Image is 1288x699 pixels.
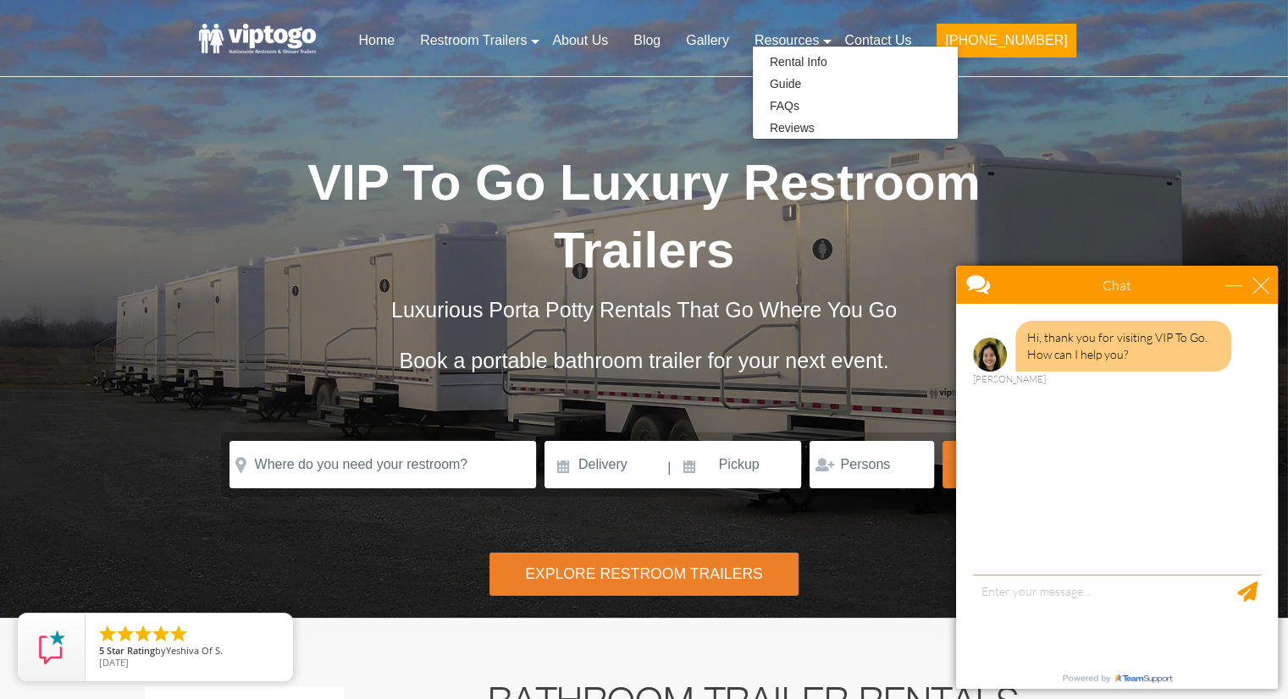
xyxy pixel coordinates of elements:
li:  [97,624,118,644]
span: Luxurious Porta Potty Rentals That Go Where You Go [391,298,897,322]
button: [PHONE_NUMBER] [937,24,1075,58]
span: VIP To Go Luxury Restroom Trailers [307,154,981,278]
a: Home [345,22,407,59]
a: Blog [621,22,673,59]
a: Guide [753,73,818,95]
a: [PHONE_NUMBER] [924,22,1088,68]
iframe: Live Chat Box [946,256,1288,699]
input: Persons [810,441,934,488]
a: Resources [742,22,832,59]
a: FAQs [753,95,816,117]
li:  [169,624,189,644]
img: Review Rating [35,630,69,664]
button: Search [943,441,1059,488]
input: Delivery [544,441,666,488]
div: Explore Restroom Trailers [489,553,799,596]
span: | [667,441,671,495]
a: About Us [539,22,621,59]
a: Rental Info [753,51,844,73]
span: Star Rating [107,644,155,657]
input: Pickup [673,441,802,488]
li:  [133,624,153,644]
a: Contact Us [832,22,924,59]
li:  [151,624,171,644]
span: Yeshiva Of S. [166,644,223,657]
span: 5 [99,644,104,657]
a: Restroom Trailers [407,22,539,59]
a: Gallery [673,22,742,59]
a: Reviews [753,117,832,139]
li:  [115,624,135,644]
input: Where do you need your restroom? [229,441,536,488]
span: Book a portable bathroom trailer for your next event. [399,349,888,372]
span: by [99,646,279,658]
span: [DATE] [99,656,129,669]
